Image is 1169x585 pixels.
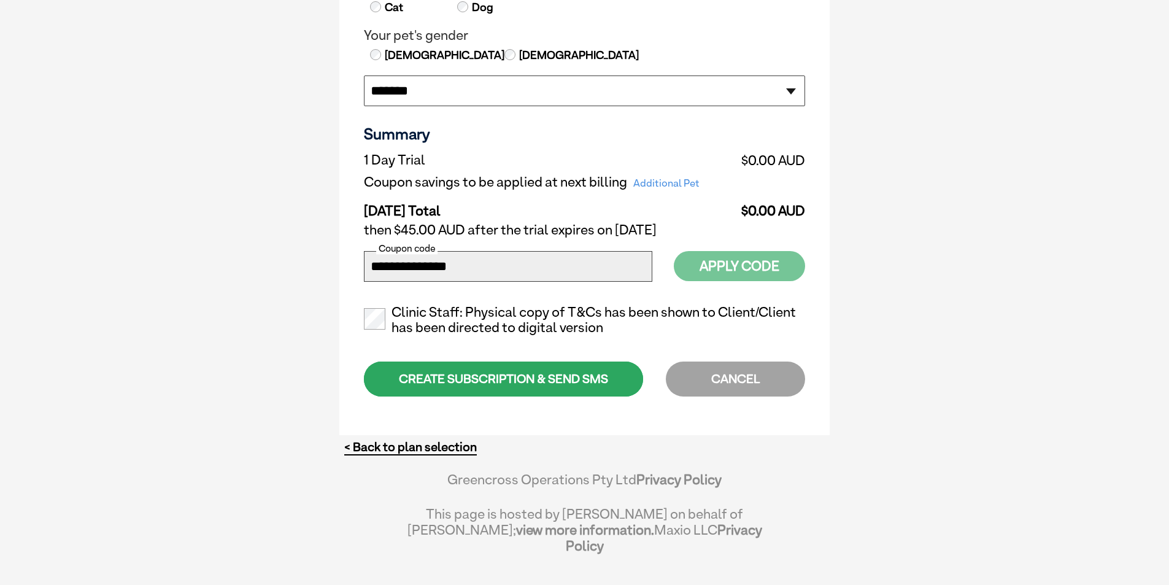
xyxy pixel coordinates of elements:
[364,304,805,336] label: Clinic Staff: Physical copy of T&Cs has been shown to Client/Client has been directed to digital ...
[364,308,385,330] input: Clinic Staff: Physical copy of T&Cs has been shown to Client/Client has been directed to digital ...
[364,125,805,143] h3: Summary
[364,171,733,193] td: Coupon savings to be applied at next billing
[516,522,654,538] a: view more information.
[627,175,706,192] span: Additional Pet
[364,362,643,397] div: CREATE SUBSCRIPTION & SEND SMS
[666,362,805,397] div: CANCEL
[733,193,805,219] td: $0.00 AUD
[407,500,762,554] div: This page is hosted by [PERSON_NAME] on behalf of [PERSON_NAME]; Maxio LLC
[376,243,438,254] label: Coupon code
[344,440,477,455] a: < Back to plan selection
[364,193,733,219] td: [DATE] Total
[364,149,733,171] td: 1 Day Trial
[407,471,762,500] div: Greencross Operations Pty Ltd
[364,219,805,241] td: then $45.00 AUD after the trial expires on [DATE]
[566,522,762,554] a: Privacy Policy
[733,149,805,171] td: $0.00 AUD
[674,251,805,281] button: Apply Code
[636,471,722,487] a: Privacy Policy
[364,28,805,44] legend: Your pet's gender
